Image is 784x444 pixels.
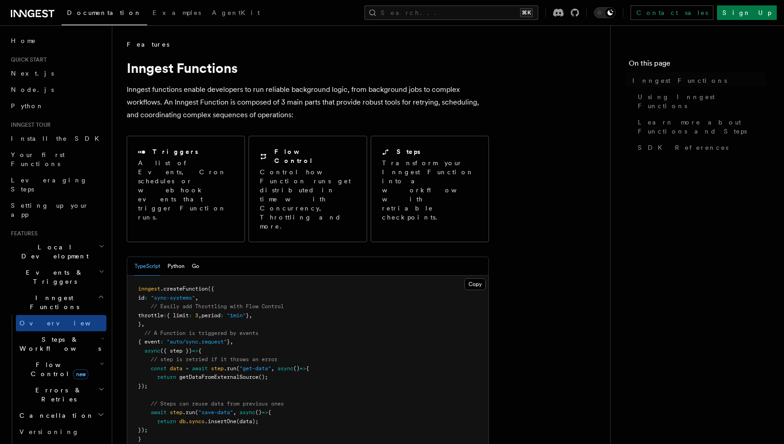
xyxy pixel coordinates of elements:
button: Inngest Functions [7,290,106,315]
span: ( [195,409,198,415]
span: : [144,295,148,301]
span: Home [11,36,36,45]
span: : [160,339,163,345]
span: (); [258,374,268,380]
a: Using Inngest Functions [634,89,766,114]
span: step [170,409,182,415]
span: Errors & Retries [16,386,98,404]
a: Inngest Functions [629,72,766,89]
h2: Flow Control [274,147,355,165]
span: } [246,312,249,319]
span: .run [224,365,236,372]
span: "1min" [227,312,246,319]
button: Copy [464,278,486,290]
button: Steps & Workflows [16,331,106,357]
a: Leveraging Steps [7,172,106,197]
a: Overview [16,315,106,331]
h2: Steps [397,147,421,156]
span: { event [138,339,160,345]
span: , [249,312,252,319]
h1: Inngest Functions [127,60,489,76]
span: }); [138,383,148,389]
h2: Triggers [153,147,198,156]
button: Events & Triggers [7,264,106,290]
span: throttle [138,312,163,319]
span: step [211,365,224,372]
span: : [220,312,224,319]
span: "sync-systems" [151,295,195,301]
span: . [186,418,189,425]
button: Local Development [7,239,106,264]
span: : [163,312,167,319]
span: Your first Functions [11,151,65,167]
button: Cancellation [16,407,106,424]
span: const [151,365,167,372]
a: TriggersA list of Events, Cron schedules or webhook events that trigger Function runs. [127,136,245,242]
span: "get-data" [239,365,271,372]
a: Documentation [62,3,147,25]
span: await [192,365,208,372]
span: return [157,418,176,425]
button: Toggle dark mode [594,7,616,18]
p: Inngest functions enable developers to run reliable background logic, from background jobs to com... [127,83,489,121]
span: } [227,339,230,345]
span: Events & Triggers [7,268,99,286]
a: Next.js [7,65,106,81]
span: , [271,365,274,372]
a: Learn more about Functions and Steps [634,114,766,139]
span: , [141,321,144,327]
span: ({ [208,286,214,292]
a: Flow ControlControl how Function runs get distributed in time with Concurrency, Throttling and more. [249,136,367,242]
span: async [144,348,160,354]
span: }); [138,427,148,433]
span: Features [7,230,38,237]
span: => [262,409,268,415]
span: // A Function is triggered by events [144,330,258,336]
span: => [192,348,198,354]
span: Documentation [67,9,142,16]
button: Flow Controlnew [16,357,106,382]
span: Inngest Functions [7,293,98,311]
a: Examples [147,3,206,24]
span: ({ step }) [160,348,192,354]
span: Flow Control [16,360,100,378]
span: Using Inngest Functions [638,92,766,110]
span: Learn more about Functions and Steps [638,118,766,136]
span: Leveraging Steps [11,177,87,193]
span: Cancellation [16,411,94,420]
span: Steps & Workflows [16,335,101,353]
span: Next.js [11,70,54,77]
span: id [138,295,144,301]
span: return [157,374,176,380]
span: { [198,348,201,354]
span: Install the SDK [11,135,105,142]
span: .insertOne [205,418,236,425]
span: { [306,365,309,372]
a: Sign Up [717,5,777,20]
span: Quick start [7,56,47,63]
span: Features [127,40,169,49]
span: .createFunction [160,286,208,292]
span: inngest [138,286,160,292]
span: = [186,365,189,372]
a: Your first Functions [7,147,106,172]
span: SDK References [638,143,728,152]
span: await [151,409,167,415]
button: Go [192,257,199,276]
span: } [138,321,141,327]
span: Local Development [7,243,99,261]
span: db [179,418,186,425]
span: , [198,312,201,319]
a: Node.js [7,81,106,98]
span: { [268,409,271,415]
span: Node.js [11,86,54,93]
a: StepsTransform your Inngest Function into a workflow with retriable checkpoints. [371,136,489,242]
span: Overview [19,320,113,327]
button: TypeScript [134,257,160,276]
span: () [293,365,300,372]
p: A list of Events, Cron schedules or webhook events that trigger Function runs. [138,158,234,222]
span: Python [11,102,44,110]
a: Python [7,98,106,114]
button: Errors & Retries [16,382,106,407]
span: () [255,409,262,415]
